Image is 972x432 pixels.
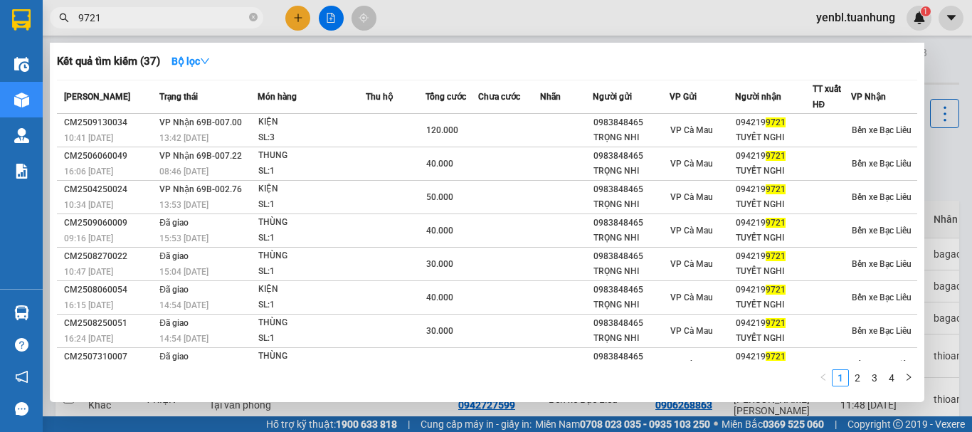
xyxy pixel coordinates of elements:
[766,117,786,127] span: 9721
[593,249,670,264] div: 0983848465
[736,197,812,212] div: TUYẾT NGHI
[258,92,297,102] span: Món hàng
[64,216,155,231] div: CM2509060009
[258,264,365,280] div: SL: 1
[900,369,917,386] li: Next Page
[366,92,393,102] span: Thu hộ
[160,50,221,73] button: Bộ lọcdown
[159,92,198,102] span: Trạng thái
[736,182,812,197] div: 094219
[593,130,670,145] div: TRỌNG NHI
[766,251,786,261] span: 9721
[64,283,155,297] div: CM2508060054
[159,300,208,310] span: 14:54 [DATE]
[64,316,155,331] div: CM2508250051
[14,164,29,179] img: solution-icon
[159,352,189,362] span: Đã giao
[258,297,365,313] div: SL: 1
[736,331,812,346] div: TUYẾT NGHI
[14,128,29,143] img: warehouse-icon
[426,159,453,169] span: 40.000
[851,92,886,102] span: VP Nhận
[736,316,812,331] div: 094219
[159,151,242,161] span: VP Nhận 69B-007.22
[736,115,812,130] div: 094219
[64,92,130,102] span: [PERSON_NAME]
[819,373,828,381] span: left
[159,233,208,243] span: 15:53 [DATE]
[159,285,189,295] span: Đã giao
[64,115,155,130] div: CM2509130034
[258,130,365,146] div: SL: 3
[171,56,210,67] strong: Bộ lọc
[593,115,670,130] div: 0983848465
[867,370,882,386] a: 3
[426,359,453,369] span: 30.000
[159,133,208,143] span: 13:42 [DATE]
[736,130,812,145] div: TUYẾT NGHI
[159,117,242,127] span: VP Nhận 69B-007.00
[670,125,713,135] span: VP Cà Mau
[813,84,841,110] span: TT xuất HĐ
[852,259,912,269] span: Bến xe Bạc Liêu
[670,293,713,302] span: VP Cà Mau
[14,93,29,107] img: warehouse-icon
[159,318,189,328] span: Đã giao
[766,151,786,161] span: 9721
[900,369,917,386] button: right
[852,293,912,302] span: Bến xe Bạc Liêu
[852,192,912,202] span: Bến xe Bạc Liêu
[593,316,670,331] div: 0983848465
[833,370,848,386] a: 1
[258,115,365,130] div: KIỆN
[540,92,561,102] span: Nhãn
[258,231,365,246] div: SL: 1
[593,149,670,164] div: 0983848465
[59,13,69,23] span: search
[766,352,786,362] span: 9721
[852,359,912,369] span: Bến xe Bạc Liêu
[735,92,781,102] span: Người nhận
[478,92,520,102] span: Chưa cước
[78,10,246,26] input: Tìm tên, số ĐT hoặc mã đơn
[159,251,189,261] span: Đã giao
[64,249,155,264] div: CM2508270022
[64,334,113,344] span: 16:24 [DATE]
[593,231,670,246] div: TRỌNG NHI
[258,215,365,231] div: THÙNG
[15,338,28,352] span: question-circle
[670,359,713,369] span: VP Cà Mau
[593,197,670,212] div: TRỌNG NHI
[200,56,210,66] span: down
[258,349,365,364] div: THÙNG
[670,159,713,169] span: VP Cà Mau
[159,184,242,194] span: VP Nhận 69B-002.76
[159,267,208,277] span: 15:04 [DATE]
[426,259,453,269] span: 30.000
[736,297,812,312] div: TUYẾT NGHI
[426,192,453,202] span: 50.000
[884,370,899,386] a: 4
[249,11,258,25] span: close-circle
[258,148,365,164] div: THUNG
[593,264,670,279] div: TRỌNG NHI
[426,293,453,302] span: 40.000
[815,369,832,386] button: left
[736,283,812,297] div: 094219
[258,164,365,179] div: SL: 1
[852,125,912,135] span: Bến xe Bạc Liêu
[64,133,113,143] span: 10:41 [DATE]
[159,167,208,177] span: 08:46 [DATE]
[593,349,670,364] div: 0983848465
[736,264,812,279] div: TUYẾT NGHI
[670,259,713,269] span: VP Cà Mau
[249,13,258,21] span: close-circle
[64,200,113,210] span: 10:34 [DATE]
[426,92,466,102] span: Tổng cước
[883,369,900,386] li: 4
[159,218,189,228] span: Đã giao
[832,369,849,386] li: 1
[904,373,913,381] span: right
[736,149,812,164] div: 094219
[593,182,670,197] div: 0983848465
